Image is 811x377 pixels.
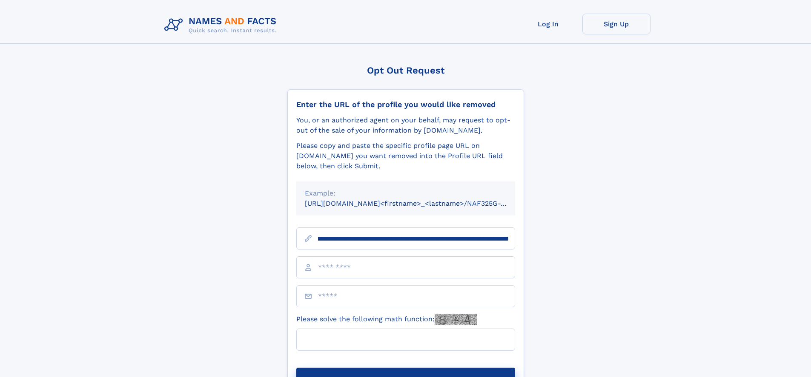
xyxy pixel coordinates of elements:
[296,100,515,109] div: Enter the URL of the profile you would like removed
[305,199,531,207] small: [URL][DOMAIN_NAME]<firstname>_<lastname>/NAF325G-xxxxxxxx
[296,141,515,171] div: Please copy and paste the specific profile page URL on [DOMAIN_NAME] you want removed into the Pr...
[514,14,582,34] a: Log In
[161,14,284,37] img: Logo Names and Facts
[296,314,477,325] label: Please solve the following math function:
[296,115,515,136] div: You, or an authorized agent on your behalf, may request to opt-out of the sale of your informatio...
[582,14,651,34] a: Sign Up
[287,65,524,76] div: Opt Out Request
[305,188,507,198] div: Example:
